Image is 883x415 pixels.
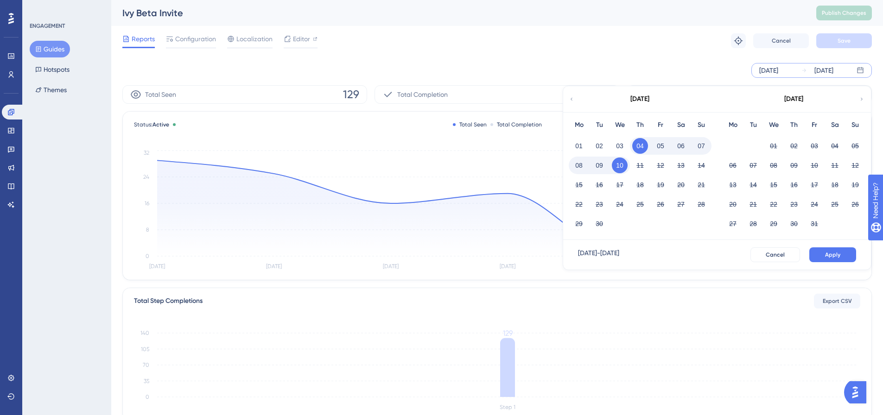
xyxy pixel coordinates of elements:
[144,150,149,156] tspan: 32
[827,138,843,154] button: 04
[22,2,58,13] span: Need Help?
[827,177,843,193] button: 18
[766,177,781,193] button: 15
[589,119,610,131] div: Tu
[653,196,668,212] button: 26
[786,177,802,193] button: 16
[453,121,487,128] div: Total Seen
[725,196,741,212] button: 20
[569,119,589,131] div: Mo
[612,196,628,212] button: 24
[673,177,689,193] button: 20
[807,138,822,154] button: 03
[786,138,802,154] button: 02
[653,138,668,154] button: 05
[612,177,628,193] button: 17
[786,216,802,232] button: 30
[141,346,149,352] tspan: 105
[827,196,843,212] button: 25
[632,157,648,173] button: 11
[745,216,761,232] button: 28
[610,119,630,131] div: We
[146,226,149,233] tspan: 8
[693,196,709,212] button: 28
[725,177,741,193] button: 13
[847,196,863,212] button: 26
[591,138,607,154] button: 02
[632,138,648,154] button: 04
[807,177,822,193] button: 17
[807,157,822,173] button: 10
[149,263,165,270] tspan: [DATE]
[786,157,802,173] button: 09
[823,297,852,305] span: Export CSV
[725,157,741,173] button: 06
[807,196,822,212] button: 24
[146,253,149,259] tspan: 0
[632,177,648,193] button: 18
[134,121,169,128] span: Status:
[845,119,865,131] div: Su
[122,6,793,19] div: Ivy Beta Invite
[759,65,778,76] div: [DATE]
[766,138,781,154] button: 01
[673,138,689,154] button: 06
[804,119,825,131] div: Fr
[630,94,649,105] div: [DATE]
[266,263,282,270] tspan: [DATE]
[571,157,587,173] button: 08
[591,177,607,193] button: 16
[673,157,689,173] button: 13
[140,330,149,336] tspan: 140
[671,119,691,131] div: Sa
[750,247,800,262] button: Cancel
[766,251,785,258] span: Cancel
[500,404,515,410] tspan: Step 1
[146,394,149,400] tspan: 0
[490,121,542,128] div: Total Completion
[838,37,851,44] span: Save
[175,33,216,44] span: Configuration
[784,94,803,105] div: [DATE]
[847,157,863,173] button: 12
[816,6,872,20] button: Publish Changes
[293,33,310,44] span: Editor
[143,362,149,368] tspan: 70
[30,61,75,78] button: Hotspots
[145,89,176,100] span: Total Seen
[814,65,833,76] div: [DATE]
[591,196,607,212] button: 23
[397,89,448,100] span: Total Completion
[591,216,607,232] button: 30
[784,119,804,131] div: Th
[693,177,709,193] button: 21
[30,41,70,57] button: Guides
[772,37,791,44] span: Cancel
[816,33,872,48] button: Save
[145,200,149,207] tspan: 16
[827,157,843,173] button: 11
[763,119,784,131] div: We
[745,157,761,173] button: 07
[571,216,587,232] button: 29
[753,33,809,48] button: Cancel
[673,196,689,212] button: 27
[632,196,648,212] button: 25
[847,138,863,154] button: 05
[152,121,169,128] span: Active
[236,33,273,44] span: Localization
[650,119,671,131] div: Fr
[143,174,149,180] tspan: 24
[653,177,668,193] button: 19
[814,294,860,308] button: Export CSV
[847,177,863,193] button: 19
[134,296,203,307] div: Total Step Completions
[132,33,155,44] span: Reports
[578,247,619,262] div: [DATE] - [DATE]
[571,196,587,212] button: 22
[825,119,845,131] div: Sa
[723,119,743,131] div: Mo
[693,138,709,154] button: 07
[766,196,781,212] button: 22
[653,157,668,173] button: 12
